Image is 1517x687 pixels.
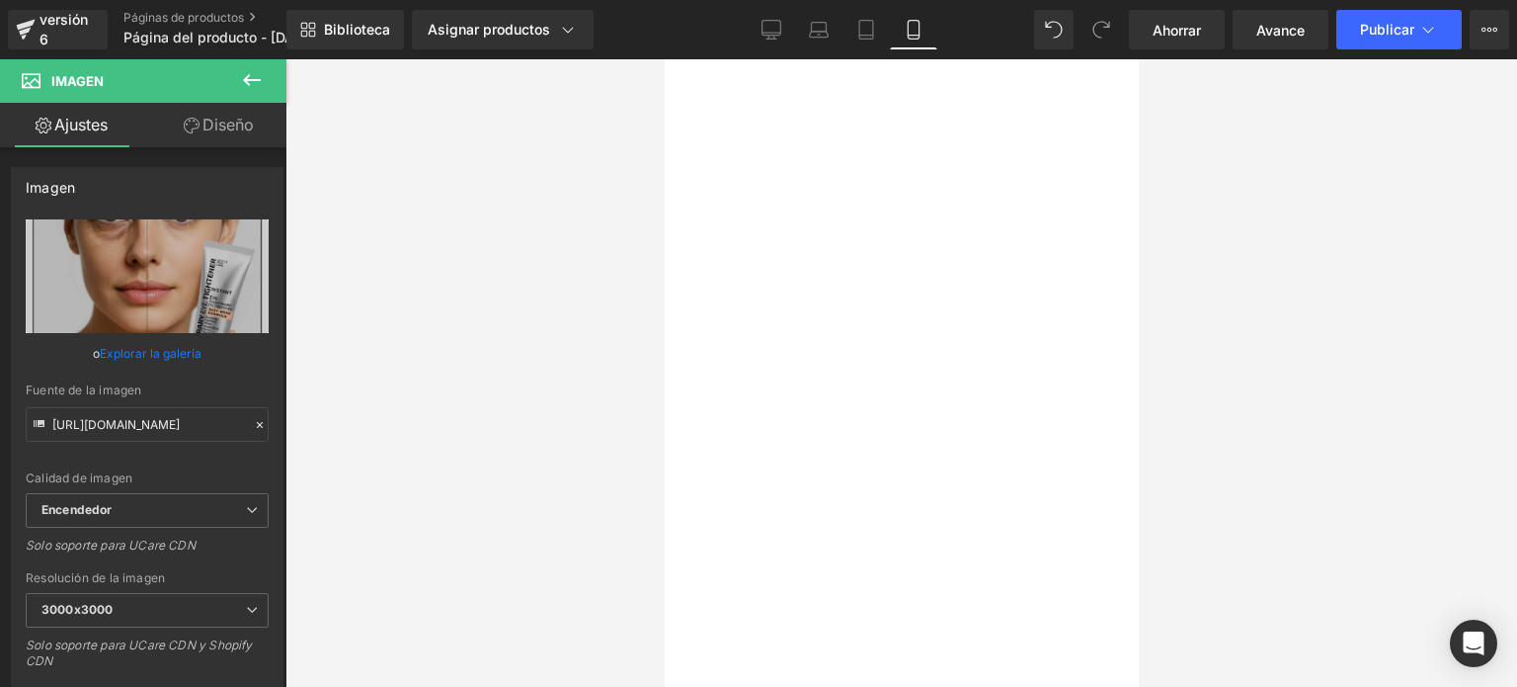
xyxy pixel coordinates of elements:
a: De oficina [748,10,795,49]
a: versión 6 [8,10,108,49]
font: Encendedor [41,502,112,517]
font: Biblioteca [324,21,390,38]
a: Tableta [842,10,890,49]
button: Publicar [1336,10,1462,49]
font: Solo soporte para UCare CDN [26,538,196,553]
font: Imagen [51,73,104,89]
font: 3000x3000 [41,602,113,617]
font: Página del producto - [DATE][PERSON_NAME] 09:55:46 [123,29,492,45]
button: Deshacer [1034,10,1074,49]
font: Solo soporte para UCare CDN y Shopify CDN [26,638,253,668]
font: Páginas de productos [123,10,244,25]
a: Avance [1233,10,1328,49]
font: o [93,346,100,361]
a: Páginas de productos [123,10,351,26]
button: Más [1470,10,1509,49]
font: Imagen [26,179,75,196]
font: Ahorrar [1153,22,1201,39]
button: Rehacer [1081,10,1121,49]
div: Abrir Intercom Messenger [1450,620,1497,667]
font: Fuente de la imagen [26,383,141,397]
font: Explorar la galería [100,346,201,361]
font: Asignar productos [428,21,550,38]
font: Diseño [202,115,254,134]
font: Ajustes [54,115,108,134]
a: Móvil [890,10,937,49]
font: Resolución de la imagen [26,570,165,585]
font: versión 6 [40,11,88,47]
input: Enlace [26,407,269,442]
font: Calidad de imagen [26,471,132,485]
a: Nueva Biblioteca [286,10,404,49]
font: Avance [1256,22,1305,39]
font: Publicar [1360,21,1414,38]
a: Computadora portátil [795,10,842,49]
a: Diseño [147,103,290,147]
